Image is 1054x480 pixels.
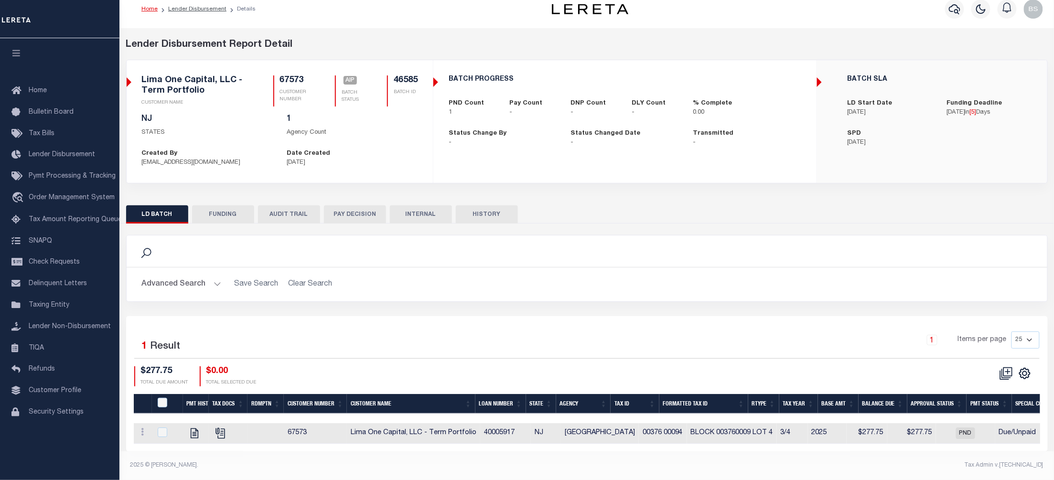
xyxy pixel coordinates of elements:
[526,394,556,414] th: State: activate to sort column ascending
[946,99,1002,108] label: Funding Deadline
[141,6,158,12] a: Home
[510,99,543,108] label: Pay Count
[693,108,740,117] p: 0.00
[183,394,209,414] th: Pmt Hist
[347,394,475,414] th: Customer Name: activate to sort column ascending
[142,341,148,352] span: 1
[29,173,116,180] span: Pymt Processing & Tracking
[192,205,254,224] button: FUNDING
[29,280,87,287] span: Delinquent Letters
[556,394,611,414] th: Agency: activate to sort column ascending
[280,75,312,86] h5: 67573
[848,99,893,108] label: LD Start Date
[971,109,975,116] span: 5
[946,108,1031,117] p: in Days
[480,423,531,444] td: 40005917
[887,423,936,444] td: $277.75
[209,394,248,414] th: Tax Docs: activate to sort column ascending
[848,129,861,139] label: SPD
[142,114,273,125] h5: NJ
[206,379,257,386] p: TOTAL SELECTED DUE
[342,89,364,104] p: BATCH STATUS
[659,394,748,414] th: Formatted Tax Id: activate to sort column ascending
[449,129,506,139] label: Status Change By
[390,205,452,224] button: INTERNAL
[29,259,80,266] span: Check Requests
[639,423,687,444] td: 00376 00094
[123,461,587,469] div: 2025 © [PERSON_NAME].
[29,194,115,201] span: Order Management System
[142,158,273,168] p: [EMAIL_ADDRESS][DOMAIN_NAME]
[859,394,907,414] th: Balance Due: activate to sort column ascending
[284,423,347,444] td: 67573
[449,138,557,148] p: -
[632,108,679,117] p: -
[848,75,1032,84] h5: BATCH SLA
[11,192,27,204] i: travel_explore
[958,335,1007,345] span: Items per page
[142,149,178,159] label: Created By
[552,4,628,14] img: logo-dark.svg
[126,38,1048,52] div: Lender Disbursement Report Detail
[287,114,418,125] h5: 1
[29,216,122,223] span: Tax Amount Reporting Queue
[287,158,418,168] p: [DATE]
[808,423,847,444] td: 2025
[29,302,69,309] span: Taxing Entity
[347,423,480,444] td: Lima One Capital, LLC - Term Portfolio
[126,205,188,224] button: LD BATCH
[394,89,418,96] p: BATCH ID
[571,138,679,148] p: -
[142,99,250,107] p: CUSTOMER NAME
[29,130,54,137] span: Tax Bills
[456,205,518,224] button: HISTORY
[142,128,273,138] p: STATES
[344,76,357,85] a: AIP
[693,129,734,139] label: Transmitted
[693,138,801,148] p: -
[280,89,312,103] p: CUSTOMER NUMBER
[970,109,977,116] span: [ ]
[29,151,95,158] span: Lender Disbursement
[284,394,347,414] th: Customer Number: activate to sort column ascending
[29,237,52,244] span: SNAPQ
[571,99,606,108] label: DNP Count
[29,323,111,330] span: Lender Non-Disbursement
[258,205,320,224] button: AUDIT TRAIL
[531,423,561,444] td: NJ
[29,366,55,373] span: Refunds
[748,394,779,414] th: RType: activate to sort column ascending
[168,6,226,12] a: Lender Disbursement
[611,394,659,414] th: Tax Id: activate to sort column ascending
[247,394,284,414] th: Rdmptn: activate to sort column ascending
[848,138,932,148] p: [DATE]
[571,108,618,117] p: -
[226,5,256,13] li: Details
[693,99,732,108] label: % Complete
[594,461,1043,469] div: Tax Admin v.[TECHNICAL_ID]
[510,108,557,117] p: -
[907,394,967,414] th: Approval Status: activate to sort column ascending
[151,339,181,354] label: Result
[999,429,1036,436] span: Due/Unpaid
[561,423,639,444] td: [GEOGRAPHIC_DATA]
[848,108,932,117] p: [DATE]
[29,109,74,116] span: Bulletin Board
[779,394,818,414] th: Tax Year: activate to sort column ascending
[687,423,777,444] td: BLOCK 003760009 LOT 4
[29,87,47,94] span: Home
[142,275,221,294] button: Advanced Search
[847,423,887,444] td: $277.75
[946,109,965,116] span: [DATE]
[152,394,183,414] th: PayeePmtBatchStatus
[571,129,641,139] label: Status Changed Date
[475,394,526,414] th: Loan Number: activate to sort column ascending
[632,99,666,108] label: DLY Count
[29,387,81,394] span: Customer Profile
[449,75,801,84] h5: BATCH PROGRESS
[287,149,330,159] label: Date Created
[394,75,418,86] h5: 46585
[777,423,808,444] td: 3/4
